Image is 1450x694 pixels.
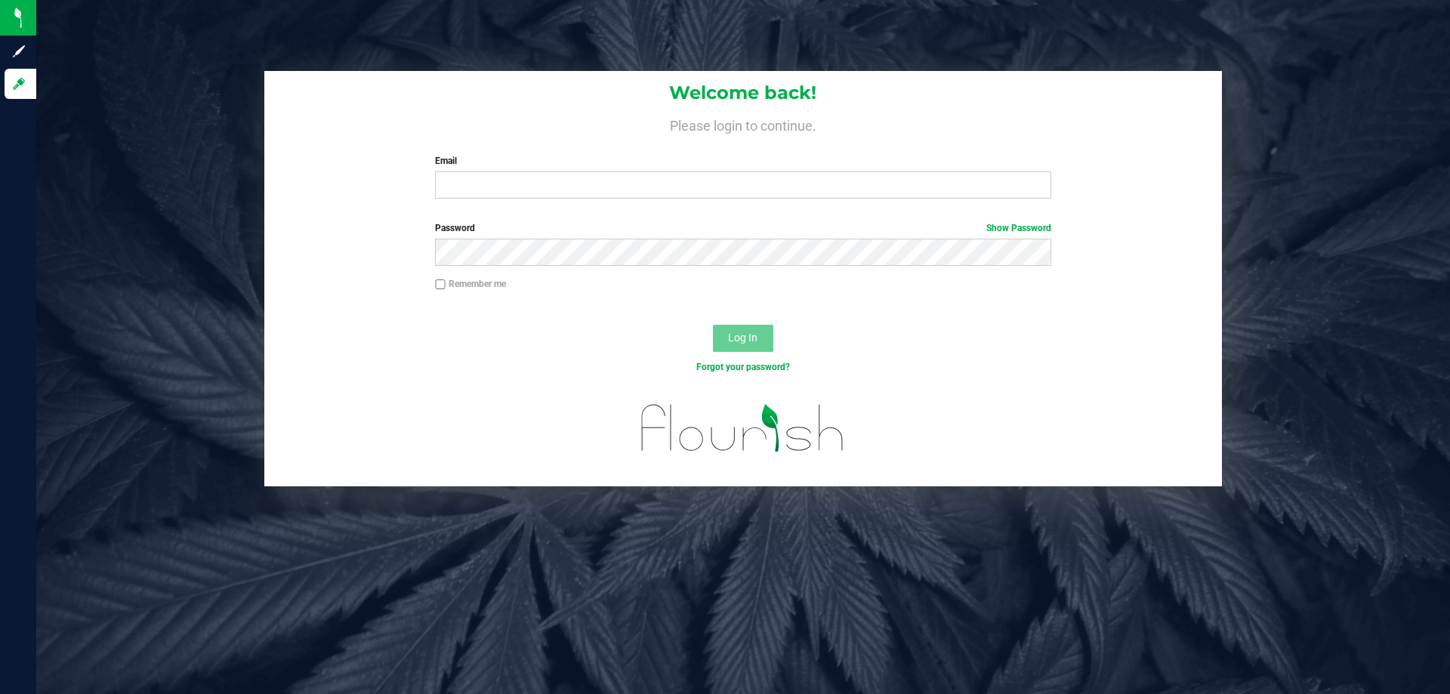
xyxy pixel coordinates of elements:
[435,223,475,233] span: Password
[435,279,446,290] input: Remember me
[11,76,26,91] inline-svg: Log in
[435,277,506,291] label: Remember me
[11,44,26,59] inline-svg: Sign up
[264,83,1222,103] h1: Welcome back!
[623,390,862,467] img: flourish_logo.svg
[435,154,1050,168] label: Email
[696,362,790,372] a: Forgot your password?
[986,223,1051,233] a: Show Password
[713,325,773,352] button: Log In
[264,115,1222,133] h4: Please login to continue.
[728,332,757,344] span: Log In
